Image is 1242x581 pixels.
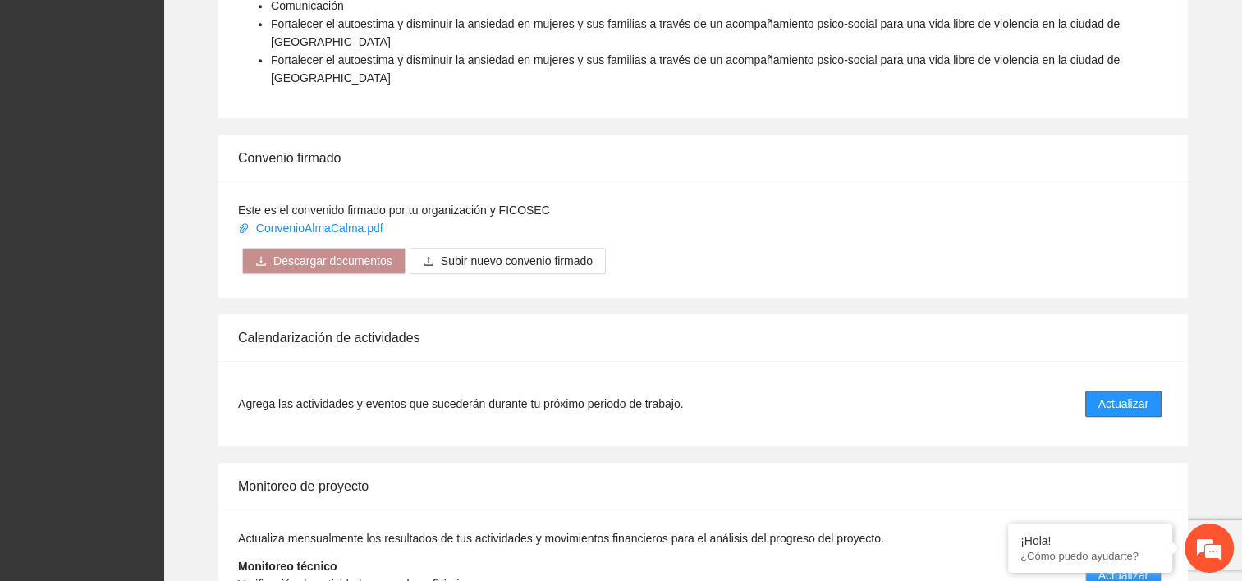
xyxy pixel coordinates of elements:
[269,8,309,48] div: Minimizar ventana de chat en vivo
[85,84,276,105] div: Chatee con nosotros ahora
[238,463,1168,510] div: Monitoreo de proyecto
[238,314,1168,361] div: Calendarización de actividades
[273,252,392,270] span: Descargar documentos
[441,252,593,270] span: Subir nuevo convenio firmado
[1085,391,1162,417] button: Actualizar
[8,398,313,455] textarea: Escriba su mensaje y pulse “Intro”
[1020,534,1160,547] div: ¡Hola!
[410,254,606,268] span: uploadSubir nuevo convenio firmado
[242,248,406,274] button: downloadDescargar documentos
[271,53,1120,85] span: Fortalecer el autoestima y disminuir la ansiedad en mujeres y sus familias a través de un acompañ...
[238,560,337,573] strong: Monitoreo técnico
[95,194,227,359] span: Estamos en línea.
[255,255,267,268] span: download
[238,532,884,545] span: Actualiza mensualmente los resultados de tus actividades y movimientos financieros para el anális...
[410,248,606,274] button: uploadSubir nuevo convenio firmado
[423,255,434,268] span: upload
[271,17,1120,48] span: Fortalecer el autoestima y disminuir la ansiedad en mujeres y sus familias a través de un acompañ...
[238,135,1168,181] div: Convenio firmado
[238,395,683,413] span: Agrega las actividades y eventos que sucederán durante tu próximo periodo de trabajo.
[1020,550,1160,562] p: ¿Cómo puedo ayudarte?
[238,204,550,217] span: Este es el convenido firmado por tu organización y FICOSEC
[1098,395,1148,413] span: Actualizar
[238,222,250,234] span: paper-clip
[238,222,387,235] a: ConvenioAlmaCalma.pdf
